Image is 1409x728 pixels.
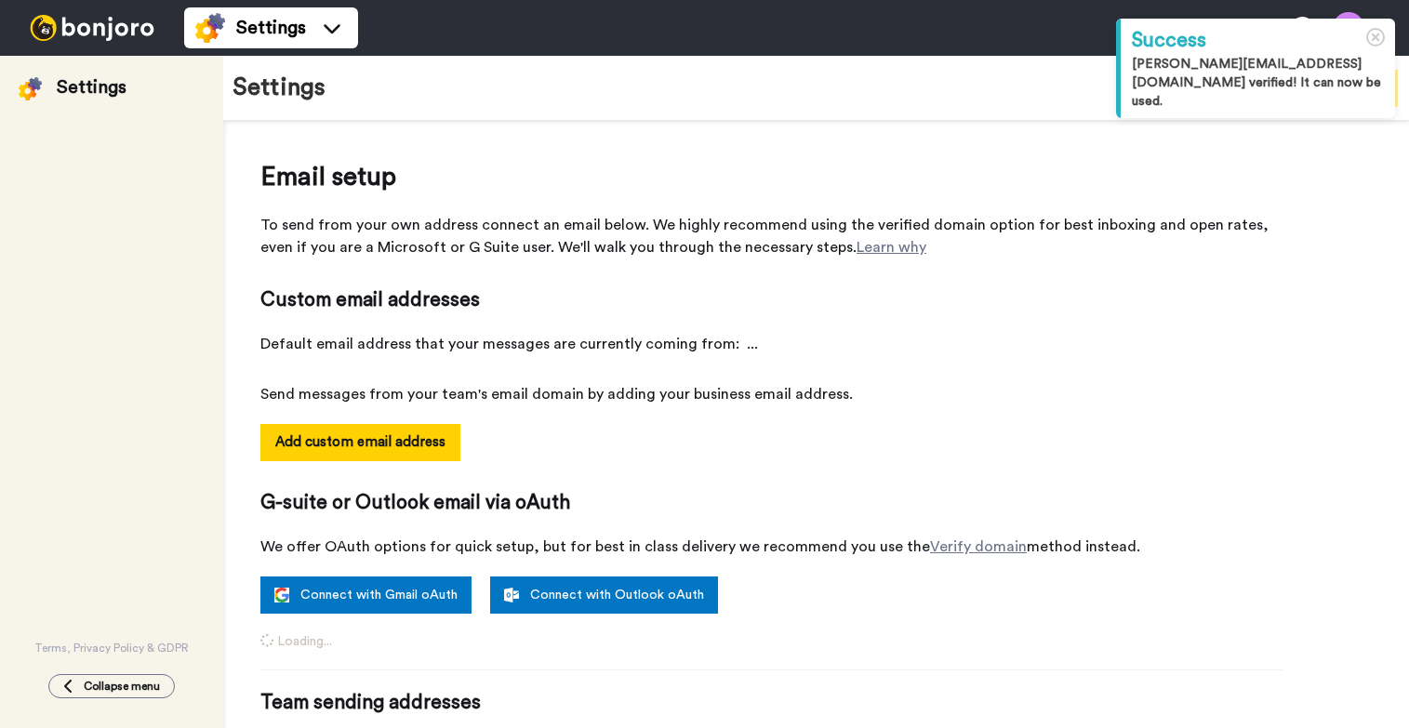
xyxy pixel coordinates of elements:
span: Team sending addresses [260,689,1283,717]
span: Default email address that your messages are currently coming from: [260,333,1283,355]
span: ... [747,333,758,355]
div: Success [1132,26,1384,55]
img: bj-logo-header-white.svg [22,15,162,41]
span: To send from your own address connect an email below. We highly recommend using the verified doma... [260,214,1283,258]
a: Connect with Outlook oAuth [490,576,718,614]
span: We offer OAuth options for quick setup, but for best in class delivery we recommend you use the m... [260,536,1283,558]
span: Custom email addresses [260,286,1283,314]
span: G-suite or Outlook email via oAuth [260,489,1283,517]
div: Settings [57,74,126,100]
img: outlook-white.svg [504,588,519,602]
span: Loading... [260,632,1283,651]
a: Learn why [857,240,926,255]
span: Email setup [260,158,1283,195]
a: Connect with Gmail oAuth [260,576,472,614]
img: google.svg [274,588,289,602]
h1: Settings [233,74,326,101]
button: Collapse menu [48,674,175,698]
img: settings-colored.svg [195,13,225,43]
span: Send messages from your team's email domain by adding your business email address. [260,383,1283,405]
img: settings-colored.svg [19,77,42,100]
span: Settings [236,15,306,41]
span: Collapse menu [84,679,160,694]
a: Verify domain [930,539,1027,554]
button: Add custom email address [260,424,460,461]
div: [PERSON_NAME][EMAIL_ADDRESS][DOMAIN_NAME] verified! It can now be used. [1132,55,1384,111]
